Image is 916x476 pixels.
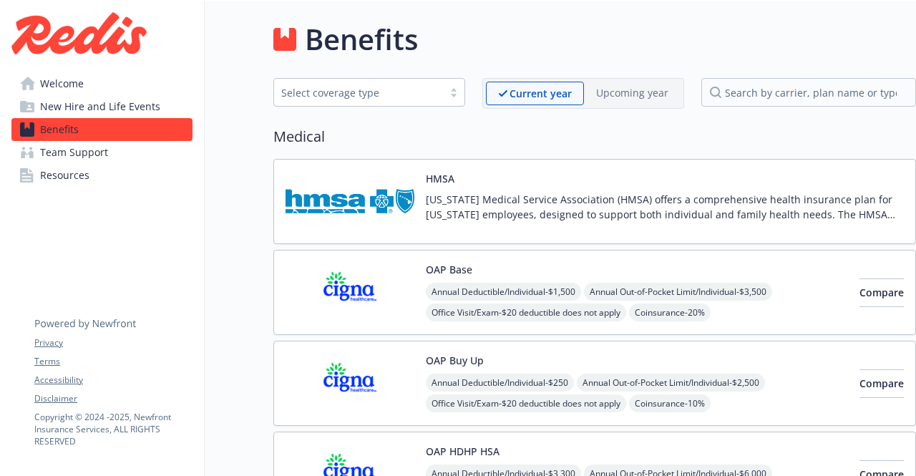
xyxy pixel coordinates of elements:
img: CIGNA carrier logo [286,262,414,323]
a: Welcome [11,72,193,95]
p: Upcoming year [596,85,668,100]
span: Benefits [40,118,79,141]
a: Disclaimer [34,392,192,405]
span: Annual Out-of-Pocket Limit/Individual - $3,500 [584,283,772,301]
span: Annual Deductible/Individual - $250 [426,374,574,392]
span: Annual Deductible/Individual - $1,500 [426,283,581,301]
span: Welcome [40,72,84,95]
p: [US_STATE] Medical Service Association (HMSA) offers a comprehensive health insurance plan for [U... [426,192,904,222]
span: New Hire and Life Events [40,95,160,118]
a: Accessibility [34,374,192,387]
button: OAP Base [426,262,472,277]
span: Compare [859,286,904,299]
a: Privacy [34,336,192,349]
button: OAP Buy Up [426,353,484,368]
img: CIGNA carrier logo [286,353,414,414]
span: Office Visit/Exam - $20 deductible does not apply [426,303,626,321]
span: Coinsurance - 20% [629,303,711,321]
h1: Benefits [305,18,418,61]
div: Select coverage type [281,85,436,100]
a: Resources [11,164,193,187]
a: Team Support [11,141,193,164]
a: Benefits [11,118,193,141]
button: OAP HDHP HSA [426,444,500,459]
input: search by carrier, plan name or type [701,78,916,107]
p: Current year [510,86,572,101]
span: Coinsurance - 10% [629,394,711,412]
a: New Hire and Life Events [11,95,193,118]
span: Annual Out-of-Pocket Limit/Individual - $2,500 [577,374,765,392]
span: Upcoming year [584,82,681,105]
span: Team Support [40,141,108,164]
button: HMSA [426,171,454,186]
span: Resources [40,164,89,187]
span: Compare [859,377,904,390]
p: Copyright © 2024 - 2025 , Newfront Insurance Services, ALL RIGHTS RESERVED [34,411,192,447]
span: Office Visit/Exam - $20 deductible does not apply [426,394,626,412]
h2: Medical [273,126,916,147]
img: Hawaii Medical Service Association carrier logo [286,171,414,232]
a: Terms [34,355,192,368]
button: Compare [859,278,904,307]
button: Compare [859,369,904,398]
